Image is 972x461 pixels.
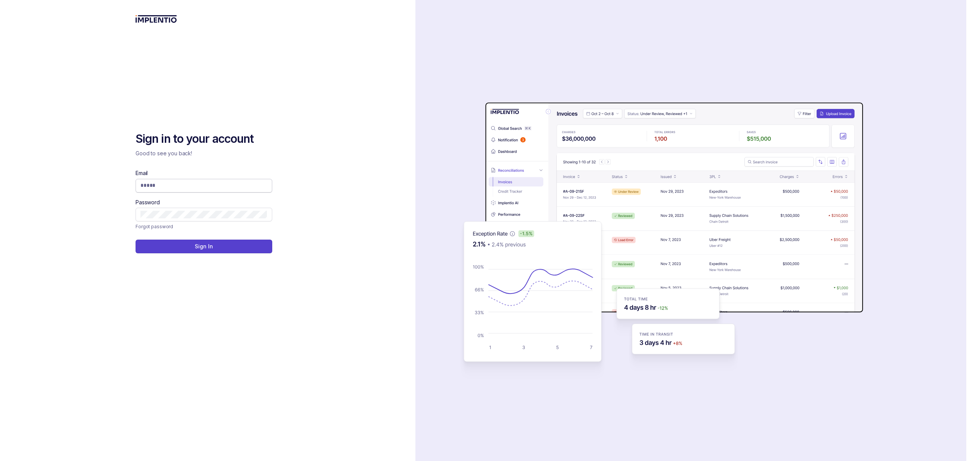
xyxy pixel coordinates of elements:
img: signin-background.svg [437,79,866,382]
button: Sign In [136,240,272,253]
p: Sign In [195,243,213,250]
p: Good to see you back! [136,150,272,157]
a: Link Forgot password [136,223,173,230]
img: logo [136,15,177,23]
p: Forgot password [136,223,173,230]
label: Email [136,169,148,177]
h2: Sign in to your account [136,131,272,147]
label: Password [136,199,160,206]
